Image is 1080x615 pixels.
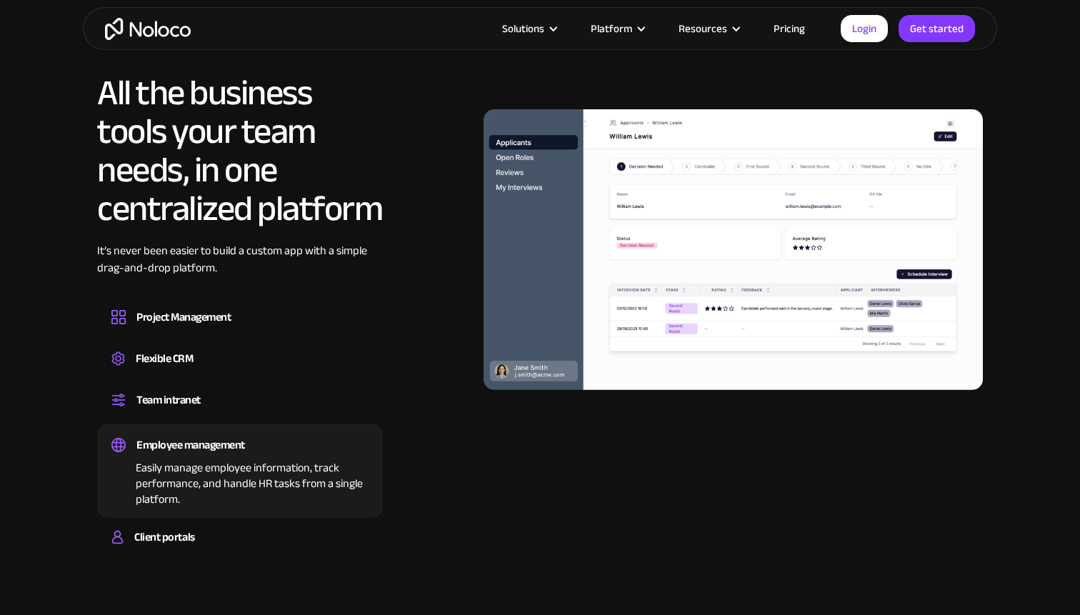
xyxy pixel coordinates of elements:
div: Set up a central space for your team to collaborate, share information, and stay up to date on co... [111,411,369,415]
a: Get started [899,15,975,42]
div: Design custom project management tools to speed up workflows, track progress, and optimize your t... [111,328,369,332]
div: Platform [573,19,661,38]
a: Login [841,15,888,42]
div: Solutions [484,19,573,38]
a: home [105,18,191,40]
div: Team intranet [136,389,201,411]
div: Employee management [136,434,245,456]
div: Flexible CRM [136,348,193,369]
div: Build a secure, fully-branded, and personalized client portal that lets your customers self-serve. [111,548,369,552]
div: Platform [591,19,632,38]
div: Resources [679,19,727,38]
div: It’s never been easier to build a custom app with a simple drag-and-drop platform. [97,242,383,298]
div: Project Management [136,306,231,328]
div: Easily manage employee information, track performance, and handle HR tasks from a single platform. [111,456,369,507]
div: Client portals [134,526,194,548]
div: Create a custom CRM that you can adapt to your business’s needs, centralize your workflows, and m... [111,369,369,374]
div: Solutions [502,19,544,38]
div: Resources [661,19,756,38]
h2: All the business tools your team needs, in one centralized platform [97,74,383,228]
a: Pricing [756,19,823,38]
